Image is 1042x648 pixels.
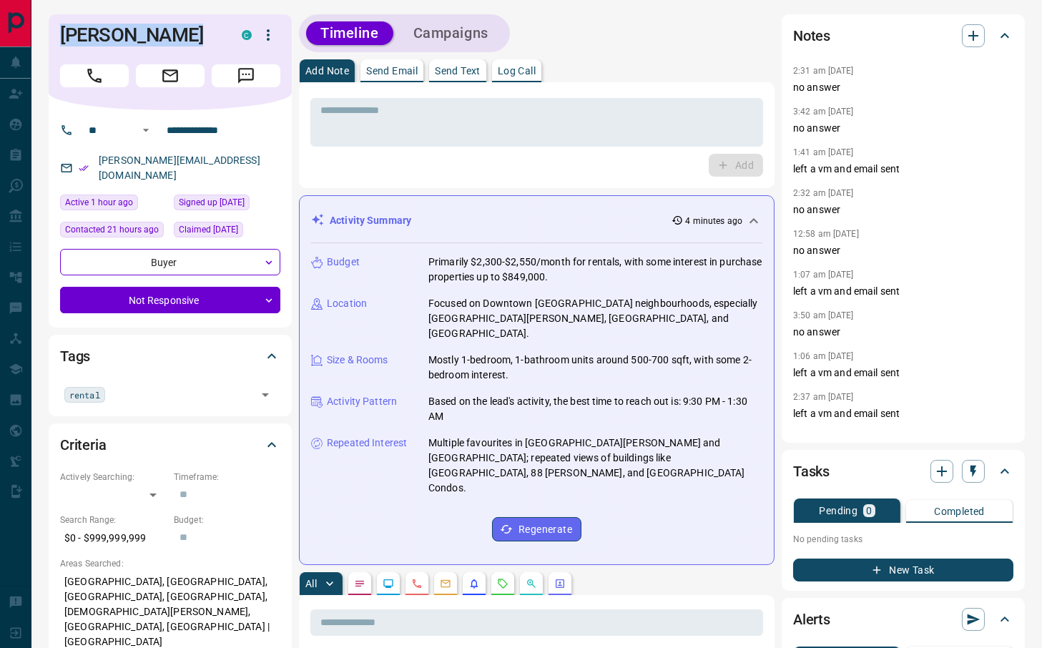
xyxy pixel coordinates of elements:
[60,287,280,313] div: Not Responsive
[554,578,566,589] svg: Agent Actions
[305,66,349,76] p: Add Note
[492,517,581,541] button: Regenerate
[793,365,1013,381] p: left a vm and email sent
[793,188,854,198] p: 2:32 am [DATE]
[428,436,762,496] p: Multiple favourites in [GEOGRAPHIC_DATA][PERSON_NAME] and [GEOGRAPHIC_DATA]; repeated views of bu...
[793,529,1013,550] p: No pending tasks
[428,394,762,424] p: Based on the lead's activity, the best time to reach out is: 9:30 PM - 1:30 AM
[311,207,762,234] div: Activity Summary4 minutes ago
[793,121,1013,136] p: no answer
[793,162,1013,177] p: left a vm and email sent
[411,578,423,589] svg: Calls
[526,578,537,589] svg: Opportunities
[428,296,762,341] p: Focused on Downtown [GEOGRAPHIC_DATA] neighbourhoods, especially [GEOGRAPHIC_DATA][PERSON_NAME], ...
[686,215,742,227] p: 4 minutes ago
[255,385,275,405] button: Open
[60,526,167,550] p: $0 - $999,999,999
[174,514,280,526] p: Budget:
[428,255,762,285] p: Primarily $2,300-$2,550/month for rentals, with some interest in purchase properties up to $849,000.
[793,559,1013,581] button: New Task
[793,351,854,361] p: 1:06 am [DATE]
[498,66,536,76] p: Log Call
[327,353,388,368] p: Size & Rooms
[174,471,280,483] p: Timeframe:
[793,608,830,631] h2: Alerts
[468,578,480,589] svg: Listing Alerts
[866,506,872,516] p: 0
[69,388,100,402] span: rental
[497,578,508,589] svg: Requests
[212,64,280,87] span: Message
[60,471,167,483] p: Actively Searching:
[174,222,280,242] div: Wed May 11 2022
[99,154,260,181] a: [PERSON_NAME][EMAIL_ADDRESS][DOMAIN_NAME]
[327,436,407,451] p: Repeated Interest
[934,506,985,516] p: Completed
[179,195,245,210] span: Signed up [DATE]
[793,460,830,483] h2: Tasks
[60,339,280,373] div: Tags
[793,433,854,443] p: 1:55 am [DATE]
[60,557,280,570] p: Areas Searched:
[793,284,1013,299] p: left a vm and email sent
[793,24,830,47] h2: Notes
[440,578,451,589] svg: Emails
[366,66,418,76] p: Send Email
[819,506,857,516] p: Pending
[60,24,220,46] h1: [PERSON_NAME]
[793,310,854,320] p: 3:50 am [DATE]
[793,107,854,117] p: 3:42 am [DATE]
[793,229,859,239] p: 12:58 am [DATE]
[60,433,107,456] h2: Criteria
[793,80,1013,95] p: no answer
[793,392,854,402] p: 2:37 am [DATE]
[330,213,411,228] p: Activity Summary
[65,222,159,237] span: Contacted 21 hours ago
[60,195,167,215] div: Wed Oct 15 2025
[327,255,360,270] p: Budget
[306,21,393,45] button: Timeline
[60,428,280,462] div: Criteria
[179,222,238,237] span: Claimed [DATE]
[60,64,129,87] span: Call
[60,345,90,368] h2: Tags
[60,249,280,275] div: Buyer
[60,222,167,242] div: Wed Oct 15 2025
[354,578,365,589] svg: Notes
[242,30,252,40] div: condos.ca
[793,147,854,157] p: 1:41 am [DATE]
[174,195,280,215] div: Wed May 11 2022
[793,66,854,76] p: 2:31 am [DATE]
[65,195,133,210] span: Active 1 hour ago
[793,19,1013,53] div: Notes
[305,579,317,589] p: All
[327,394,397,409] p: Activity Pattern
[428,353,762,383] p: Mostly 1-bedroom, 1-bathroom units around 500-700 sqft, with some 2-bedroom interest.
[383,578,394,589] svg: Lead Browsing Activity
[60,514,167,526] p: Search Range:
[399,21,503,45] button: Campaigns
[793,243,1013,258] p: no answer
[793,202,1013,217] p: no answer
[793,270,854,280] p: 1:07 am [DATE]
[793,454,1013,489] div: Tasks
[793,406,1013,421] p: left a vm and email sent
[137,122,154,139] button: Open
[136,64,205,87] span: Email
[793,325,1013,340] p: no answer
[327,296,367,311] p: Location
[79,163,89,173] svg: Email Verified
[793,602,1013,637] div: Alerts
[435,66,481,76] p: Send Text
